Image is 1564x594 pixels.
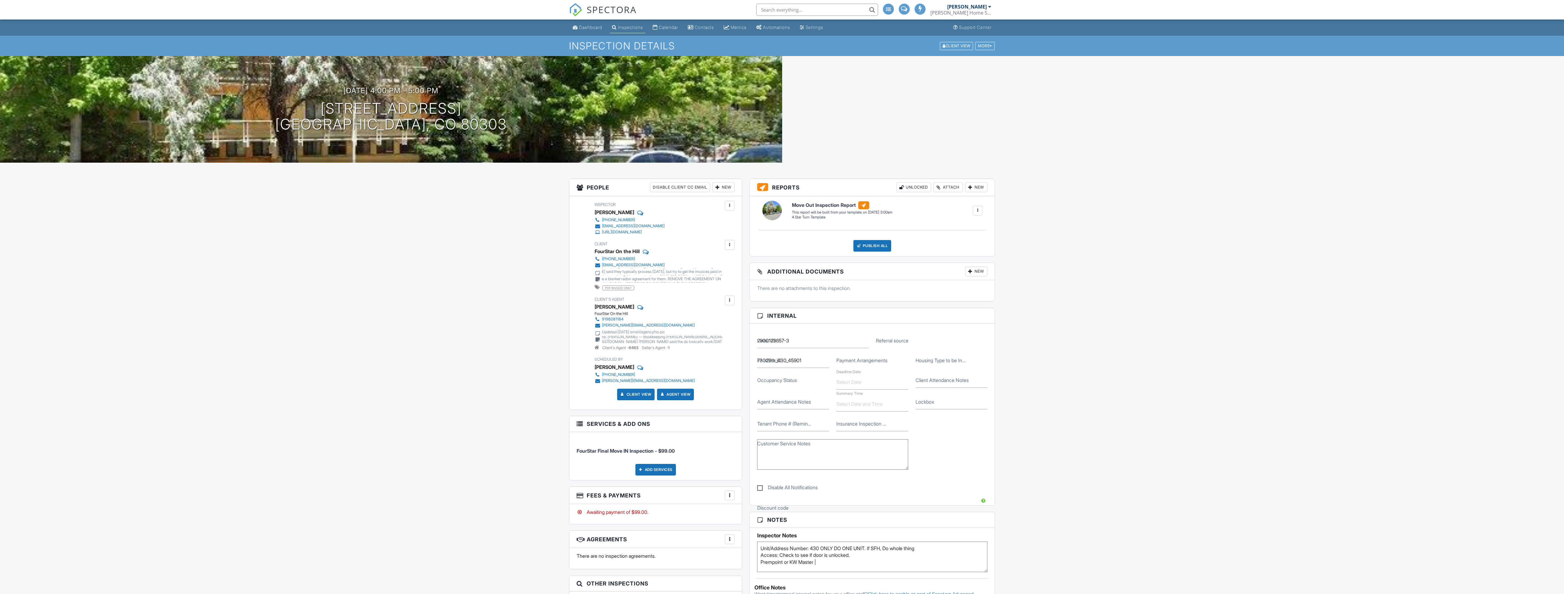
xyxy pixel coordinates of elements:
a: Settings [797,22,826,33]
span: FourStar Final Move IN Inspection - $99.00 [577,448,675,454]
div: Support Center [959,25,992,30]
h5: Inspector Notes [757,532,988,539]
div: 4 Star Turn Template [792,215,892,220]
a: Inspections [610,22,645,33]
label: Client Attendance Notes [916,377,969,384]
div: Metrics [731,25,747,30]
input: FourStar ID [757,353,829,368]
label: Customer Service Notes [757,440,810,447]
a: Dashboard [570,22,605,33]
h6: Move Out Inspection Report [792,201,892,209]
p: There are no inspection agreements. [577,553,735,559]
h3: Other Inspections [569,576,742,592]
label: Tenant Phone # (Reminder) [757,420,811,427]
a: [EMAIL_ADDRESS][DOMAIN_NAME] [595,262,723,268]
div: Send invoices to [EMAIL_ADDRESS][DOMAIN_NAME] [PERSON_NAME] is the contact person in accounting i... [602,325,723,354]
h1: [STREET_ADDRESS] [GEOGRAPHIC_DATA], CO 80303 [275,101,507,133]
a: Client View [939,43,975,48]
div: Add Services [635,464,676,476]
a: [PHONE_NUMBER] [595,372,695,378]
label: Lockbox [916,398,934,405]
span: Client's Agent [595,297,624,302]
a: SPECTORA [569,8,637,21]
input: Tenant Phone # (Reminder) [757,416,829,431]
div: New [965,267,987,276]
span: SPECTORA [587,3,637,16]
label: Housing Type to be Inspected [916,357,966,364]
div: Client View [940,42,973,50]
h3: Fees & Payments [569,487,742,504]
a: [EMAIL_ADDRESS][DOMAIN_NAME] [595,223,665,229]
span: Client [595,242,608,246]
div: More [975,42,995,50]
div: Disable Client CC Email [650,182,710,192]
a: Agent View [659,391,691,398]
textarea: Unit/Address Number: 430 ONLY DO ONE UNIT. If SFH, Do whole thing Access: Check to see if door is... [757,542,988,572]
span: pdf-invoice-only [602,285,634,290]
div: [EMAIL_ADDRESS][DOMAIN_NAME] [602,224,665,228]
div: FourStar On the Hill [595,247,640,256]
input: Search everything... [756,4,878,16]
img: The Best Home Inspection Software - Spectora [569,3,582,16]
a: Client View [619,391,652,398]
label: Deadline Date [836,369,861,374]
input: Agent Attendance Notes [757,394,829,409]
span: Inspector [595,202,616,207]
div: FourStar On the Hill [595,311,728,316]
label: Referral source [876,337,909,344]
label: Agent Attendance Notes [757,398,811,405]
a: Metrics [721,22,749,33]
div: Publish All [853,240,891,252]
label: Disable All Notifications [757,485,818,492]
a: [PERSON_NAME][EMAIL_ADDRESS][DOMAIN_NAME] [595,378,695,384]
h3: Notes [750,512,995,528]
div: This report will be built from your template on [DATE] 3:00am [792,210,892,215]
div: 9196081184 [602,317,624,322]
div: [PERSON_NAME] [947,4,987,10]
div: [PHONE_NUMBER] [602,217,635,222]
div: Office Notes [754,585,990,591]
div: [PERSON_NAME] [595,208,634,217]
label: Discount code [757,504,789,511]
div: [PHONE_NUMBER] [602,372,635,377]
label: Summary Time [836,391,863,396]
span: Seller's Agent - [642,345,670,350]
h3: Services & Add ons [569,416,742,432]
label: Order ID [757,337,775,344]
strong: 6463 [629,345,638,350]
a: 9196081184 [595,316,723,322]
h3: Agreements [569,531,742,548]
div: New [712,182,735,192]
div: Unlocked [896,182,931,192]
input: Lockbox [916,394,987,409]
div: Calendar [659,25,678,30]
h3: Reports [750,179,995,196]
p: There are no attachments to this inspection. [757,285,988,292]
label: FourStar ID [757,357,781,364]
a: [PHONE_NUMBER] [595,217,665,223]
div: [PHONE_NUMBER] [602,256,635,261]
div: [DATE] USE THIS PROFILE Send invoices to [EMAIL_ADDRESS][DOMAIN_NAME] [PERSON_NAME] — Bookkeeping... [602,255,723,289]
a: Calendar [650,22,680,33]
div: Automations [763,25,790,30]
a: Contacts [685,22,716,33]
input: Insurance Inspection Items [836,416,908,431]
strong: 1 [668,345,670,350]
div: Inspections [618,25,643,30]
div: Radon testing $165 SFH $90/unit in multiplex more than 1 unit *We have a blanket radon agreement ... [602,272,723,286]
span: Client's Agent - [602,345,639,350]
div: Scott Home Services, LLC [930,10,991,16]
a: [PERSON_NAME][EMAIL_ADDRESS][DOMAIN_NAME] [595,322,723,328]
a: [PERSON_NAME] [595,302,634,311]
span: Scheduled By [595,357,623,362]
a: [PHONE_NUMBER] [595,256,723,262]
a: [URL][DOMAIN_NAME] [595,229,665,235]
div: Awaiting payment of $99.00. [577,509,735,515]
div: [PERSON_NAME][EMAIL_ADDRESS][DOMAIN_NAME] [602,378,695,383]
h3: People [569,179,742,196]
div: [PERSON_NAME][EMAIL_ADDRESS][DOMAIN_NAME] [602,323,695,328]
input: Deadline Date [836,375,908,390]
h1: Inspection Details [569,41,995,51]
label: Occupancy Status [757,377,797,384]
